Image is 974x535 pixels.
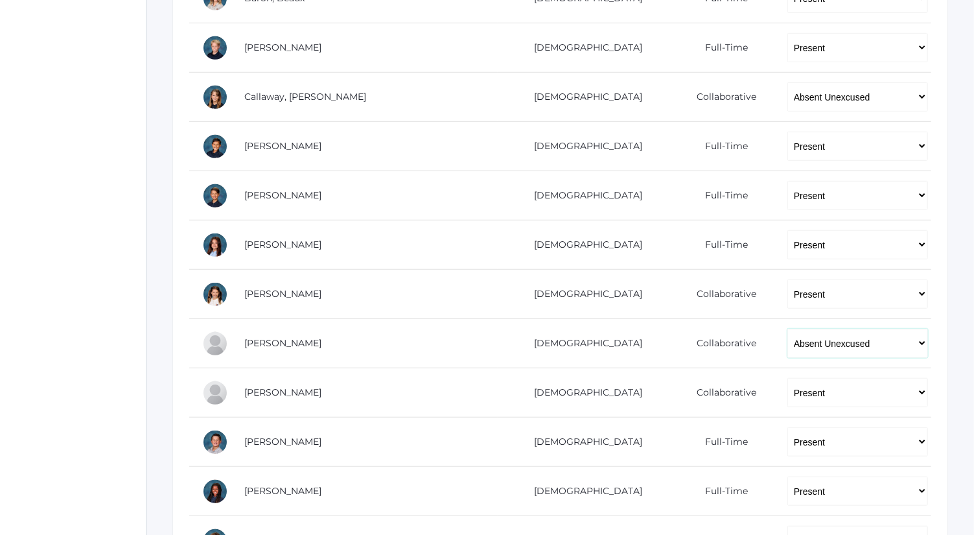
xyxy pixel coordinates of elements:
td: [DEMOGRAPHIC_DATA] [498,23,670,73]
a: [PERSON_NAME] [244,189,321,201]
td: Full-Time [669,23,774,73]
a: [PERSON_NAME] [244,337,321,349]
a: Callaway, [PERSON_NAME] [244,91,366,102]
div: Levi Dailey-Langin [202,183,228,209]
td: Full-Time [669,418,774,467]
td: Full-Time [669,122,774,171]
a: [PERSON_NAME] [244,485,321,497]
a: [PERSON_NAME] [244,386,321,398]
td: [DEMOGRAPHIC_DATA] [498,220,670,270]
td: Collaborative [669,368,774,418]
td: [DEMOGRAPHIC_DATA] [498,122,670,171]
td: [DEMOGRAPHIC_DATA] [498,73,670,122]
a: [PERSON_NAME] [244,436,321,447]
div: Kennedy Callaway [202,84,228,110]
div: Pauline Harris [202,331,228,357]
td: Full-Time [669,171,774,220]
td: [DEMOGRAPHIC_DATA] [498,368,670,418]
a: [PERSON_NAME] [244,239,321,250]
div: Levi Herrera [202,429,228,455]
div: Elliot Burke [202,35,228,61]
a: [PERSON_NAME] [244,288,321,300]
td: Full-Time [669,467,774,516]
div: Ceylee Ekdahl [202,281,228,307]
td: [DEMOGRAPHIC_DATA] [498,418,670,467]
div: Eli Henry [202,380,228,406]
td: [DEMOGRAPHIC_DATA] [498,319,670,368]
td: Collaborative [669,270,774,319]
td: Full-Time [669,220,774,270]
td: Collaborative [669,73,774,122]
div: Gunnar Carey [202,134,228,160]
td: [DEMOGRAPHIC_DATA] [498,270,670,319]
td: [DEMOGRAPHIC_DATA] [498,171,670,220]
a: [PERSON_NAME] [244,42,321,53]
td: [DEMOGRAPHIC_DATA] [498,467,670,516]
div: Kadyn Ehrlich [202,232,228,258]
td: Collaborative [669,319,774,368]
div: Norah Hosking [202,479,228,505]
a: [PERSON_NAME] [244,140,321,152]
